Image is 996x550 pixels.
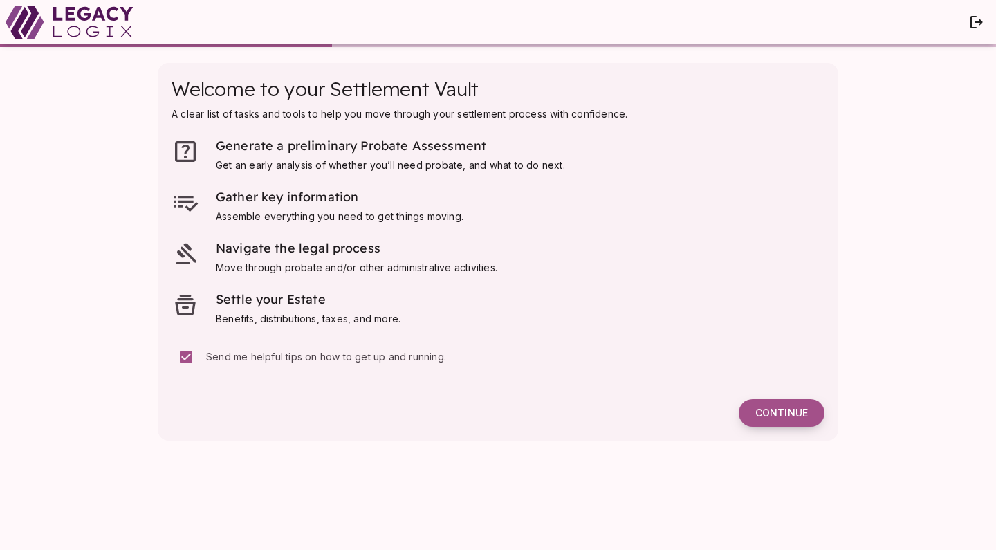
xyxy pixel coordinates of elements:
span: Benefits, distributions, taxes, and more. [216,313,400,324]
span: Settle your Estate [216,291,326,307]
span: Send me helpful tips on how to get up and running. [206,351,446,363]
span: A clear list of tasks and tools to help you move through your settlement process with confidence. [172,108,627,120]
span: Get an early analysis of whether you’ll need probate, and what to do next. [216,159,565,171]
span: Gather key information [216,189,358,205]
span: Generate a preliminary Probate Assessment [216,138,486,154]
span: Move through probate and/or other administrative activities. [216,262,497,273]
span: Welcome to your Settlement Vault [172,77,479,101]
span: Assemble everything you need to get things moving. [216,210,463,222]
span: Navigate the legal process [216,240,380,256]
span: Continue [755,407,808,419]
button: Continue [739,399,824,427]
